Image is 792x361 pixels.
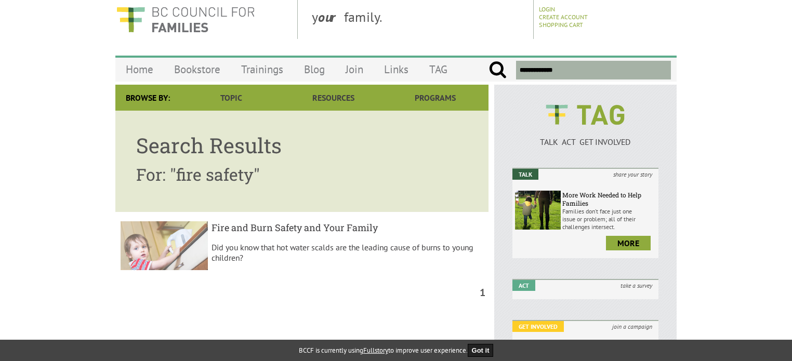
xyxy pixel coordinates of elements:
p: Did you know that hot water scalds are the leading cause of burns to young children? [212,242,484,263]
h5: Fire and Burn Safety and Your Family [212,221,484,234]
a: Fullstory [363,346,388,355]
h1: Search Results [136,131,468,159]
a: Bookstore [164,57,231,82]
a: Blog [294,57,335,82]
a: TAG [419,57,458,82]
i: join a campaign [606,321,658,332]
a: Links [374,57,419,82]
i: take a survey [614,280,658,291]
input: Submit [489,61,507,79]
a: TALK ACT GET INVOLVED [512,126,658,147]
h2: For: "fire safety" [136,163,468,185]
i: share your story [607,169,658,180]
a: more [606,236,651,250]
img: BCCF's TAG Logo [538,95,632,135]
a: Create Account [539,13,588,21]
p: Families don’t face just one issue or problem; all of their challenges intersect. [562,207,656,231]
a: Login [539,5,555,13]
a: Resources [282,85,384,111]
em: Talk [512,169,538,180]
h6: More Work Needed to Help Families [562,191,656,207]
div: Browse By: [115,85,180,111]
em: Get Involved [512,321,564,332]
img: result.title [121,221,208,271]
em: Act [512,280,535,291]
button: Got it [468,344,494,357]
a: Programs [385,85,486,111]
a: Join [335,57,374,82]
a: Home [115,57,164,82]
a: result.title Fire and Burn Safety and Your Family Did you know that hot water scalds are the lead... [115,216,489,278]
a: Shopping Cart [539,21,583,29]
a: Topic [180,85,282,111]
span: 1 [480,286,489,299]
p: TALK ACT GET INVOLVED [512,137,658,147]
strong: our [318,8,344,25]
a: Trainings [231,57,294,82]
